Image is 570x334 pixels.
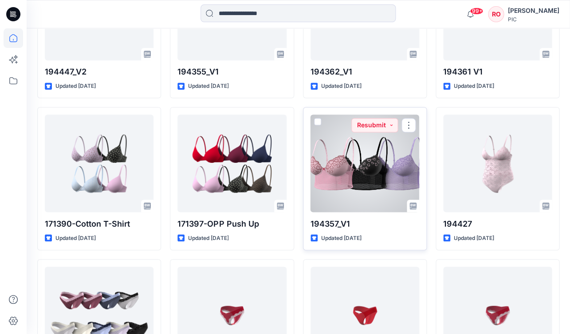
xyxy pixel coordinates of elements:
[177,114,286,212] a: 171397-OPP Push Up
[311,114,419,212] a: 194357_V1
[45,66,153,78] p: 194447_V2
[311,66,419,78] p: 194362_V1
[55,233,96,243] p: Updated [DATE]
[443,114,552,212] a: 194427
[443,217,552,230] p: 194427
[177,66,286,78] p: 194355_V1
[488,6,504,22] div: RO
[177,217,286,230] p: 171397-OPP Push Up
[443,66,552,78] p: 194361 V1
[454,82,494,91] p: Updated [DATE]
[188,233,228,243] p: Updated [DATE]
[45,217,153,230] p: 171390-Cotton T-Shirt
[321,82,362,91] p: Updated [DATE]
[470,8,483,15] span: 99+
[45,114,153,212] a: 171390-Cotton T-Shirt
[454,233,494,243] p: Updated [DATE]
[321,233,362,243] p: Updated [DATE]
[507,5,559,16] div: [PERSON_NAME]
[311,217,419,230] p: 194357_V1
[55,82,96,91] p: Updated [DATE]
[188,82,228,91] p: Updated [DATE]
[507,16,559,23] div: PIC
